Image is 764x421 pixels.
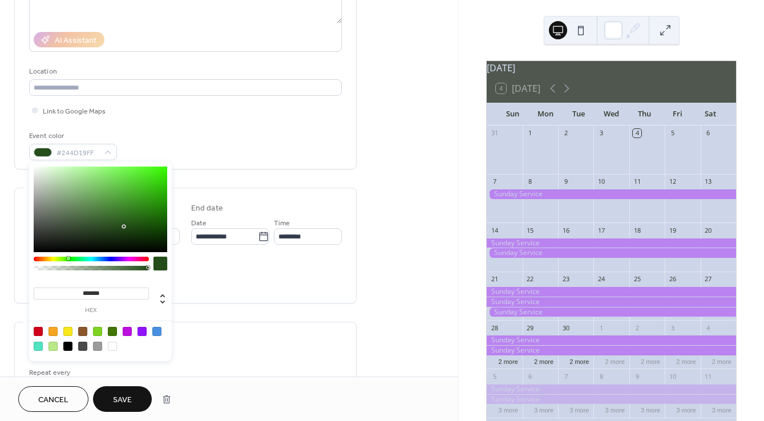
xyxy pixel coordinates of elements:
[668,129,677,137] div: 5
[529,356,558,366] button: 2 more
[633,226,641,234] div: 18
[597,129,605,137] div: 3
[152,327,161,336] div: #4A90E2
[487,238,736,248] div: Sunday Service
[526,129,535,137] div: 1
[597,372,605,380] div: 8
[561,129,570,137] div: 2
[633,177,641,186] div: 11
[704,275,713,284] div: 27
[694,103,727,126] div: Sat
[526,323,535,332] div: 29
[668,275,677,284] div: 26
[490,372,499,380] div: 5
[490,323,499,332] div: 28
[487,189,736,199] div: Sunday Service
[490,129,499,137] div: 31
[63,327,72,336] div: #F8E71C
[529,404,558,414] button: 3 more
[708,356,736,366] button: 2 more
[704,372,713,380] div: 11
[487,297,736,307] div: Sunday Service
[108,342,117,351] div: #FFFFFF
[597,323,605,332] div: 1
[108,327,117,336] div: #417505
[487,61,736,75] div: [DATE]
[490,226,499,234] div: 14
[63,342,72,351] div: #000000
[668,323,677,332] div: 3
[708,404,736,414] button: 3 more
[487,248,736,258] div: Sunday Service
[636,404,665,414] button: 3 more
[526,372,535,380] div: 6
[633,323,641,332] div: 2
[565,356,593,366] button: 2 more
[123,327,132,336] div: #BD10E0
[526,226,535,234] div: 15
[78,327,87,336] div: #8B572A
[668,372,677,380] div: 10
[704,226,713,234] div: 20
[561,177,570,186] div: 9
[601,356,629,366] button: 2 more
[494,356,523,366] button: 2 more
[494,404,523,414] button: 3 more
[496,103,529,126] div: Sun
[43,106,106,118] span: Link to Google Maps
[487,395,736,404] div: Sunday Service
[29,367,106,379] div: Repeat every
[29,66,339,78] div: Location
[113,394,132,406] span: Save
[704,129,713,137] div: 6
[18,386,88,412] button: Cancel
[487,346,736,355] div: Sunday Service
[487,335,736,345] div: Sunday Service
[490,177,499,186] div: 7
[34,327,43,336] div: #D0021B
[487,384,736,394] div: Sunday Service
[597,177,605,186] div: 10
[529,103,562,126] div: Mon
[561,275,570,284] div: 23
[597,226,605,234] div: 17
[561,226,570,234] div: 16
[526,275,535,284] div: 22
[561,323,570,332] div: 30
[565,404,593,414] button: 3 more
[48,342,58,351] div: #B8E986
[93,342,102,351] div: #9B9B9B
[633,372,641,380] div: 9
[668,226,677,234] div: 19
[704,323,713,332] div: 4
[490,275,499,284] div: 21
[601,404,629,414] button: 3 more
[56,147,99,159] span: #244D19FF
[38,394,68,406] span: Cancel
[672,404,700,414] button: 3 more
[191,217,207,229] span: Date
[78,342,87,351] div: #4A4A4A
[595,103,628,126] div: Wed
[29,130,115,142] div: Event color
[661,103,694,126] div: Fri
[628,103,661,126] div: Thu
[704,177,713,186] div: 13
[526,177,535,186] div: 8
[672,356,700,366] button: 2 more
[633,275,641,284] div: 25
[668,177,677,186] div: 12
[636,356,665,366] button: 2 more
[93,327,102,336] div: #7ED321
[191,203,223,214] div: End date
[48,327,58,336] div: #F5A623
[597,275,605,284] div: 24
[34,342,43,351] div: #50E3C2
[562,103,595,126] div: Tue
[633,129,641,137] div: 4
[138,327,147,336] div: #9013FE
[34,307,149,314] label: hex
[274,217,290,229] span: Time
[487,287,736,297] div: Sunday Service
